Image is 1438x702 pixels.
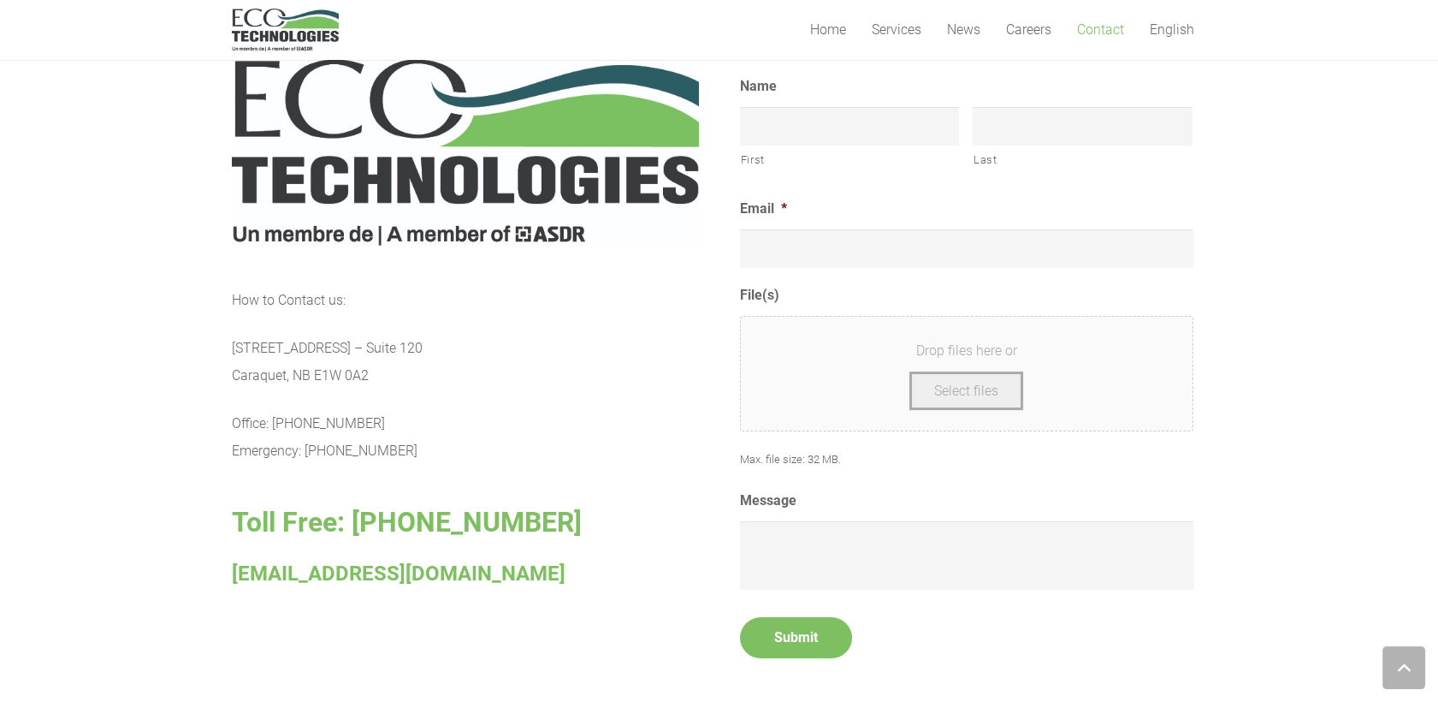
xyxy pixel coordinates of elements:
[740,200,787,218] label: Email
[740,287,779,305] label: File(s)
[1382,646,1425,689] a: Back to top
[232,287,699,314] p: How to Contact us:
[1150,21,1194,38] span: English
[909,372,1023,410] button: select files, file(s)
[740,78,777,96] label: Name
[740,439,855,466] span: Max. file size: 32 MB.
[232,9,339,51] a: logo_EcoTech_ASDR_RGB
[872,21,921,38] span: Services
[740,617,852,658] input: Submit
[740,492,796,510] label: Message
[761,337,1172,365] span: Drop files here or
[947,21,980,38] span: News
[232,562,565,586] span: [EMAIL_ADDRESS][DOMAIN_NAME]
[1006,21,1051,38] span: Careers
[741,146,960,174] label: First
[232,506,582,538] span: Toll Free: [PHONE_NUMBER]
[232,410,699,465] p: Office: [PHONE_NUMBER] Emergency: [PHONE_NUMBER]
[232,335,699,390] p: [STREET_ADDRESS] – Suite 120 Caraquet, NB E1W 0A2
[1077,21,1124,38] span: Contact
[810,21,846,38] span: Home
[973,146,1192,174] label: Last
